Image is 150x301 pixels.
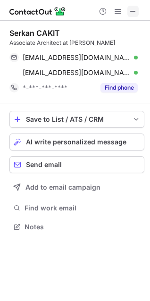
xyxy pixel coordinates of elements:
span: [EMAIL_ADDRESS][DOMAIN_NAME] [23,68,131,77]
button: Reveal Button [100,83,138,92]
button: AI write personalized message [9,134,144,150]
button: save-profile-one-click [9,111,144,128]
button: Find work email [9,201,144,215]
div: Associate Architect at [PERSON_NAME] [9,39,144,47]
div: Save to List / ATS / CRM [26,116,128,123]
button: Notes [9,220,144,234]
img: ContactOut v5.3.10 [9,6,66,17]
span: AI write personalized message [26,138,126,146]
div: Serkan CAKIT [9,28,60,38]
span: Add to email campaign [25,184,100,191]
button: Send email [9,156,144,173]
button: Add to email campaign [9,179,144,196]
span: Send email [26,161,62,168]
span: Notes [25,223,141,231]
span: Find work email [25,204,141,212]
span: [EMAIL_ADDRESS][DOMAIN_NAME] [23,53,131,62]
